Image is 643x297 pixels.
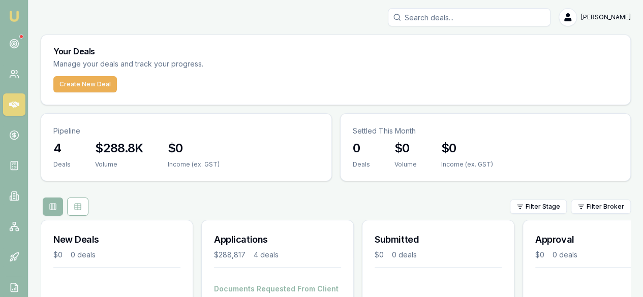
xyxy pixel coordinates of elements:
div: 0 deals [392,250,417,260]
button: Create New Deal [53,76,117,92]
div: Volume [394,160,417,169]
h3: Your Deals [53,47,618,55]
div: 0 deals [553,250,577,260]
h3: Submitted [375,233,502,247]
div: $0 [375,250,384,260]
h3: $0 [441,140,493,156]
button: Filter Stage [510,200,567,214]
div: 0 deals [71,250,96,260]
h3: $288.8K [95,140,143,156]
h4: Documents Requested From Client [214,284,341,294]
span: [PERSON_NAME] [581,13,631,21]
p: Pipeline [53,126,319,136]
div: $0 [535,250,544,260]
span: Filter Stage [526,203,560,211]
div: Volume [95,160,143,169]
p: Manage your deals and track your progress. [53,58,314,70]
div: $288,817 [214,250,246,260]
span: Filter Broker [587,203,624,211]
div: Income (ex. GST) [441,160,493,169]
img: emu-icon-u.png [8,10,20,22]
h3: New Deals [53,233,180,247]
h3: Applications [214,233,341,247]
input: Search deals [388,8,550,26]
div: 4 deals [254,250,279,260]
div: Income (ex. GST) [168,160,220,169]
div: Deals [53,160,71,169]
h3: 0 [353,140,370,156]
h3: $0 [394,140,417,156]
button: Filter Broker [571,200,631,214]
div: Deals [353,160,370,169]
p: Settled This Month [353,126,619,136]
h3: 4 [53,140,71,156]
div: $0 [53,250,63,260]
h3: $0 [168,140,220,156]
